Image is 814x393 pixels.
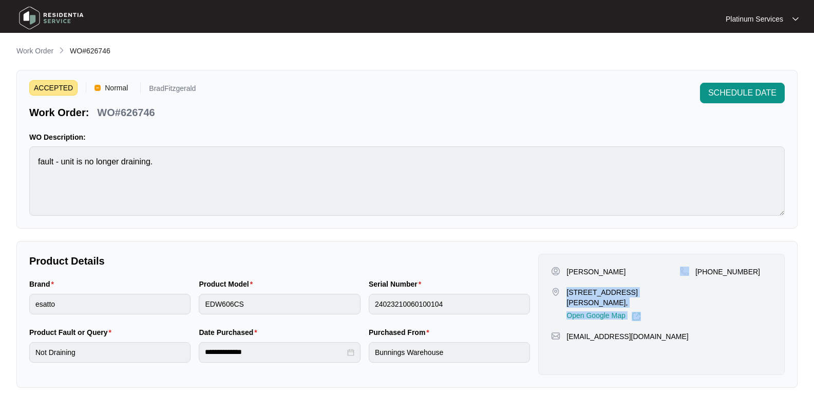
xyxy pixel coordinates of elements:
img: residentia service logo [15,3,87,33]
input: Product Model [199,294,360,314]
label: Product Model [199,279,257,289]
p: [PERSON_NAME] [566,267,626,277]
label: Date Purchased [199,327,261,338]
p: Product Details [29,254,530,268]
input: Serial Number [369,294,530,314]
label: Brand [29,279,58,289]
p: WO#626746 [97,105,155,120]
button: SCHEDULE DATE [700,83,785,103]
p: [PHONE_NUMBER] [695,267,760,277]
img: chevron-right [58,46,66,54]
textarea: fault - unit is no longer draining. [29,146,785,216]
img: Vercel Logo [94,85,101,91]
span: ACCEPTED [29,80,78,96]
p: Platinum Services [726,14,783,24]
p: WO Description: [29,132,785,142]
input: Brand [29,294,191,314]
input: Date Purchased [205,347,345,358]
input: Purchased From [369,342,530,363]
p: BradFitzgerald [149,85,196,96]
label: Serial Number [369,279,425,289]
label: Product Fault or Query [29,327,116,338]
img: map-pin [551,287,560,296]
img: map-pin [551,331,560,341]
p: [EMAIL_ADDRESS][DOMAIN_NAME] [566,331,688,342]
p: [STREET_ADDRESS][PERSON_NAME], [566,287,680,308]
input: Product Fault or Query [29,342,191,363]
p: Work Order [16,46,53,56]
span: WO#626746 [70,47,110,55]
a: Open Google Map [566,312,640,321]
p: Work Order: [29,105,89,120]
a: Work Order [14,46,55,57]
label: Purchased From [369,327,433,338]
img: Link-External [632,312,641,321]
span: Normal [101,80,132,96]
img: dropdown arrow [792,16,799,22]
img: user-pin [551,267,560,276]
span: SCHEDULE DATE [708,87,777,99]
img: map-pin [680,267,689,276]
